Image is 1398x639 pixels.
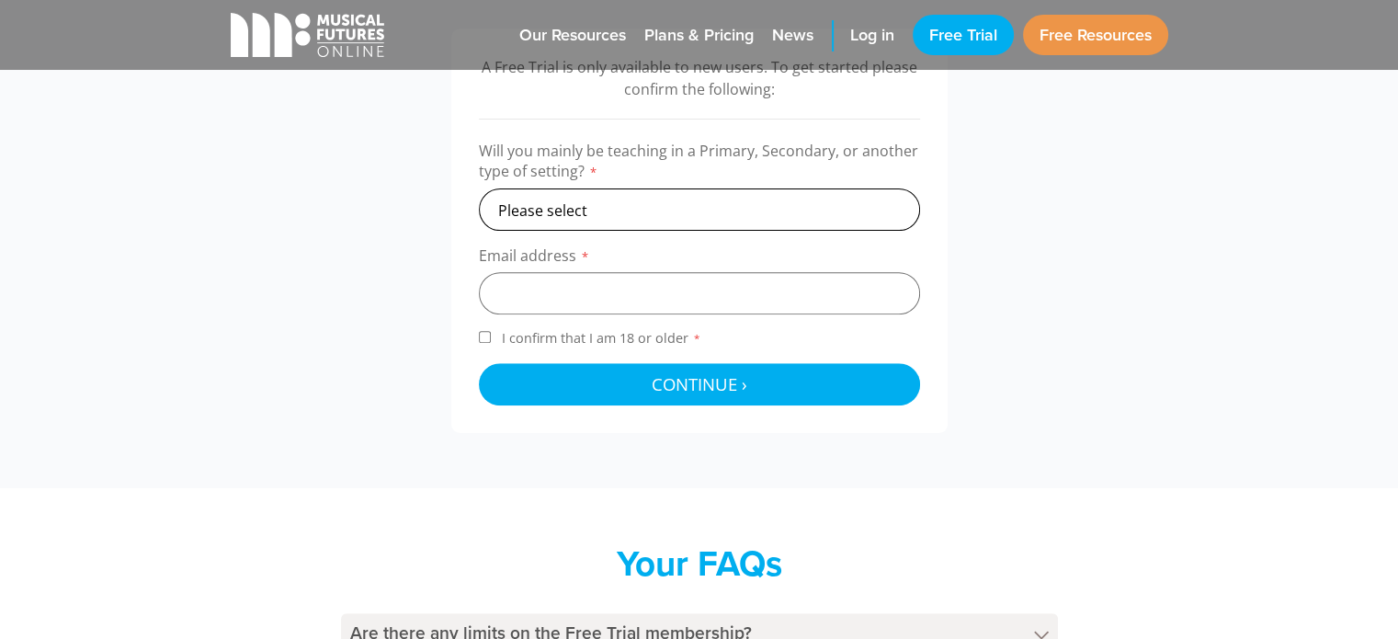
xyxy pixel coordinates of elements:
[772,25,813,47] span: News
[479,56,920,100] p: A Free Trial is only available to new users. To get started please confirm the following:
[341,543,1058,586] h2: Your FAQs
[1023,15,1168,55] a: Free Resources
[479,245,920,272] label: Email address
[913,15,1014,55] a: Free Trial
[652,372,747,395] span: Continue ›
[479,141,920,188] label: Will you mainly be teaching in a Primary, Secondary, or another type of setting?
[479,331,491,343] input: I confirm that I am 18 or older*
[644,25,754,47] span: Plans & Pricing
[479,363,920,405] button: Continue ›
[850,25,894,47] span: Log in
[498,329,705,347] span: I confirm that I am 18 or older
[519,25,626,47] span: Our Resources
